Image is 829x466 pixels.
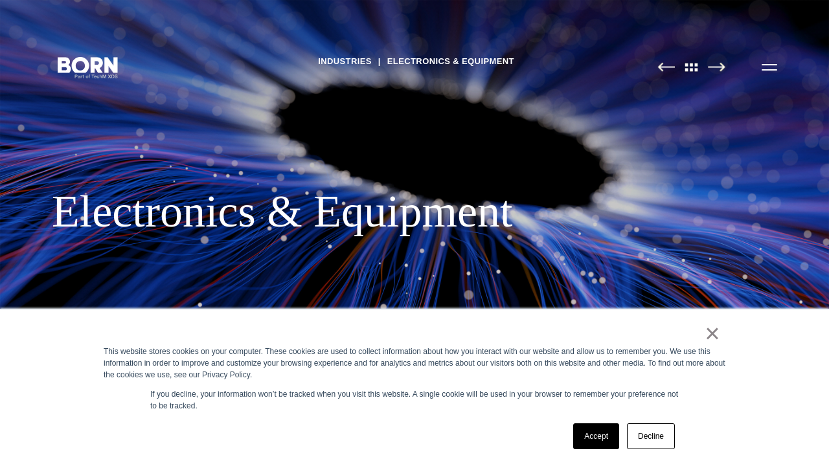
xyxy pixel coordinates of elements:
div: Electronics & Equipment [52,185,777,238]
p: If you decline, your information won’t be tracked when you visit this website. A single cookie wi... [150,388,679,412]
a: Electronics & Equipment [387,52,514,71]
a: × [705,327,720,339]
a: Accept [573,423,619,449]
img: All Pages [678,62,705,72]
div: This website stores cookies on your computer. These cookies are used to collect information about... [104,346,725,381]
button: Open [754,53,785,80]
img: Next Page [708,62,725,72]
a: Decline [627,423,675,449]
a: Industries [318,52,372,71]
img: Previous Page [657,62,675,72]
